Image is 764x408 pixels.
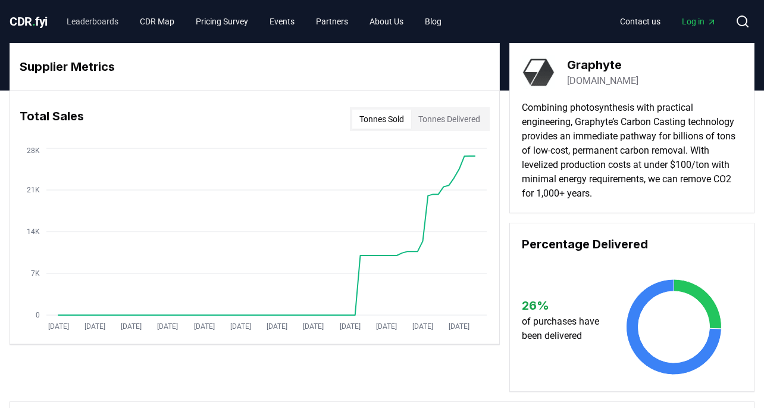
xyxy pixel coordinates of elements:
[260,11,304,32] a: Events
[10,14,48,29] span: CDR fyi
[27,228,40,236] tspan: 14K
[376,322,397,331] tspan: [DATE]
[130,11,184,32] a: CDR Map
[31,269,40,278] tspan: 7K
[672,11,726,32] a: Log in
[567,56,638,74] h3: Graphyte
[610,11,670,32] a: Contact us
[230,322,251,331] tspan: [DATE]
[10,13,48,30] a: CDR.fyi
[48,322,69,331] tspan: [DATE]
[522,55,555,89] img: Graphyte-logo
[415,11,451,32] a: Blog
[27,147,40,155] tspan: 28K
[682,15,716,27] span: Log in
[411,110,487,129] button: Tonnes Delivered
[449,322,469,331] tspan: [DATE]
[32,14,36,29] span: .
[57,11,451,32] nav: Main
[57,11,128,32] a: Leaderboards
[522,235,742,253] h3: Percentage Delivered
[412,322,433,331] tspan: [DATE]
[340,322,361,331] tspan: [DATE]
[567,74,638,88] a: [DOMAIN_NAME]
[20,58,490,76] h3: Supplier Metrics
[360,11,413,32] a: About Us
[157,322,178,331] tspan: [DATE]
[352,110,411,129] button: Tonnes Sold
[186,11,258,32] a: Pricing Survey
[194,322,215,331] tspan: [DATE]
[610,11,726,32] nav: Main
[522,314,608,343] p: of purchases have been delivered
[522,297,608,314] h3: 26 %
[121,322,142,331] tspan: [DATE]
[522,101,742,201] p: Combining photosynthesis with practical engineering, Graphyte’s Carbon Casting technology provide...
[20,107,84,131] h3: Total Sales
[267,322,287,331] tspan: [DATE]
[306,11,358,32] a: Partners
[84,322,105,331] tspan: [DATE]
[27,186,40,194] tspan: 21K
[303,322,324,331] tspan: [DATE]
[36,311,40,319] tspan: 0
